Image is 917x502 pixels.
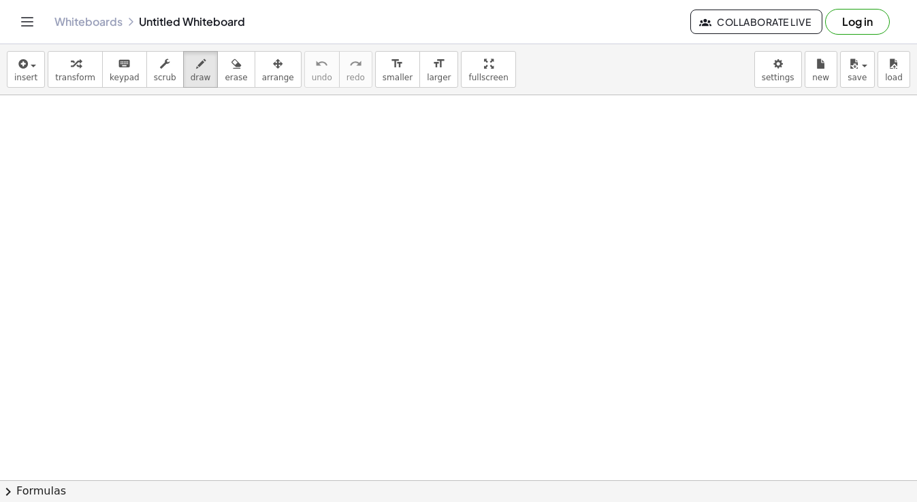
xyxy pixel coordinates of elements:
[304,51,340,88] button: undoundo
[146,51,184,88] button: scrub
[432,56,445,72] i: format_size
[262,73,294,82] span: arrange
[825,9,890,35] button: Log in
[840,51,875,88] button: save
[812,73,829,82] span: new
[55,73,95,82] span: transform
[349,56,362,72] i: redo
[110,73,140,82] span: keypad
[183,51,219,88] button: draw
[690,10,822,34] button: Collaborate Live
[312,73,332,82] span: undo
[217,51,255,88] button: erase
[14,73,37,82] span: insert
[102,51,147,88] button: keyboardkeypad
[16,11,38,33] button: Toggle navigation
[48,51,103,88] button: transform
[461,51,515,88] button: fullscreen
[427,73,451,82] span: larger
[225,73,247,82] span: erase
[375,51,420,88] button: format_sizesmaller
[315,56,328,72] i: undo
[805,51,837,88] button: new
[878,51,910,88] button: load
[339,51,372,88] button: redoredo
[191,73,211,82] span: draw
[702,16,811,28] span: Collaborate Live
[347,73,365,82] span: redo
[383,73,413,82] span: smaller
[419,51,458,88] button: format_sizelarger
[754,51,802,88] button: settings
[848,73,867,82] span: save
[7,51,45,88] button: insert
[391,56,404,72] i: format_size
[118,56,131,72] i: keyboard
[468,73,508,82] span: fullscreen
[762,73,794,82] span: settings
[154,73,176,82] span: scrub
[255,51,302,88] button: arrange
[54,15,123,29] a: Whiteboards
[885,73,903,82] span: load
